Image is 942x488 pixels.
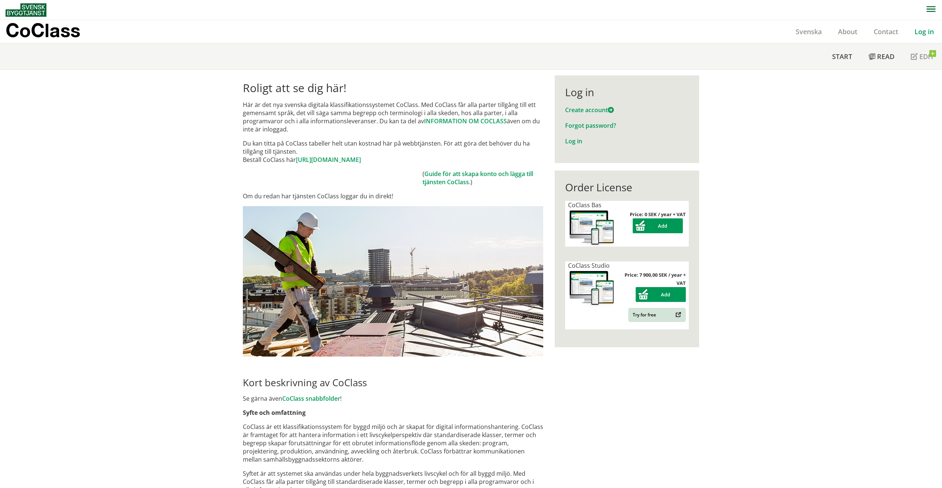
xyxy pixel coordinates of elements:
a: Guide för att skapa konto och lägga till tjänsten CoClass [423,170,533,186]
p: Om du redan har tjänsten CoClass loggar du in direkt! [243,192,543,200]
a: [URL][DOMAIN_NAME] [296,156,361,164]
span: CoClass Bas [568,201,602,209]
strong: Syfte och omfattning [243,409,306,417]
a: Start [824,43,860,69]
img: Svensk Byggtjänst [6,3,46,17]
div: Log in [565,86,689,98]
img: login.jpg [243,206,543,357]
p: Du kan titta på CoClass tabeller helt utan kostnad här på webbtjänsten. För att göra det behöver ... [243,139,543,164]
a: Add [633,222,683,229]
img: coclass-license.jpg [568,209,616,247]
a: Try for free [628,308,686,322]
span: CoClass Studio [568,261,610,270]
a: Contact [866,27,906,36]
div: Order License [565,181,689,193]
a: Create account [565,106,614,114]
a: Read [860,43,903,69]
p: Här är det nya svenska digitala klassifikationssystemet CoClass. Med CoClass får alla parter till... [243,101,543,133]
img: Outbound.png [674,312,681,318]
strong: Price: 0 SEK / year + VAT [630,211,686,218]
button: Add [636,287,686,302]
a: CoClass snabbfolder [282,394,340,403]
strong: Price: 7 900,00 SEK / year + VAT [625,271,686,286]
h2: Kort beskrivning av CoClass [243,377,543,388]
a: Log in [906,27,942,36]
a: Svenska [788,27,830,36]
span: Start [832,52,852,61]
a: CoClass [6,20,96,43]
a: Log in [565,137,582,145]
p: CoClass är ett klassifikationssystem för byggd miljö och är skapat för digital informationshanter... [243,423,543,463]
a: Forgot password? [565,121,616,130]
p: Se gärna även ! [243,394,543,403]
p: CoClass [6,26,80,35]
h1: Roligt att se dig här! [243,81,543,95]
a: Add [636,291,686,298]
a: About [830,27,866,36]
img: coclass-license.jpg [568,270,616,307]
button: Add [633,218,683,233]
td: ( .) [423,170,543,186]
span: Read [877,52,894,61]
a: INFORMATION OM COCLASS [424,117,507,125]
